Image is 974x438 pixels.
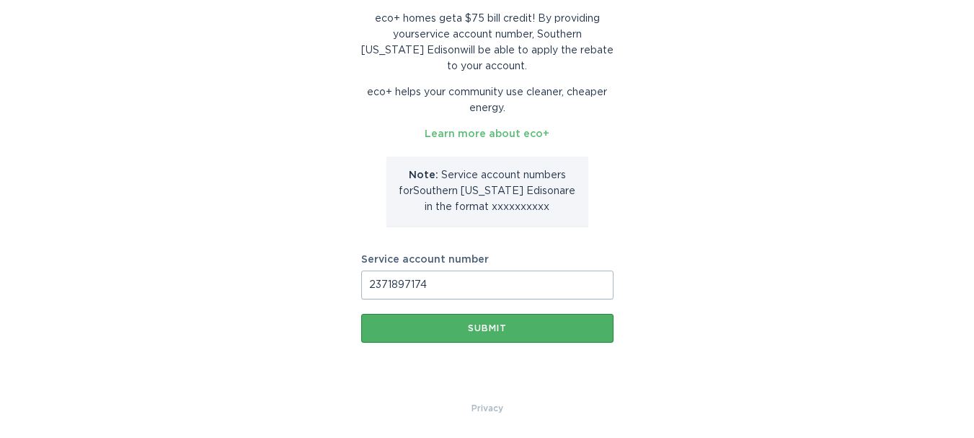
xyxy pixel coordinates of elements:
a: Learn more about eco+ [425,129,549,139]
p: eco+ homes get a $75 bill credit ! By providing your service account number , Southern [US_STATE]... [361,11,614,74]
strong: Note: [409,170,438,180]
p: Service account number s for Southern [US_STATE] Edison are in the format xxxxxxxxxx [397,167,577,215]
label: Service account number [361,255,614,265]
button: Submit [361,314,614,343]
div: Submit [368,324,606,333]
a: Privacy Policy & Terms of Use [471,400,503,416]
p: eco+ helps your community use cleaner, cheaper energy. [361,84,614,116]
